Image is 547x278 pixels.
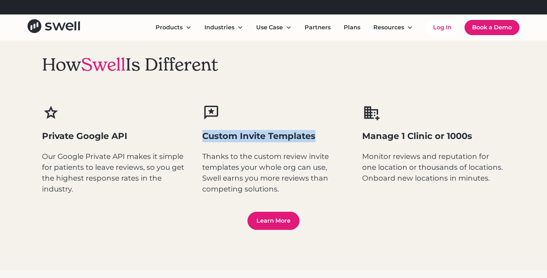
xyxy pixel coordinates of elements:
p: Our Google Private API makes it simple for patients to leave reviews, so you get the highest resp... [42,151,185,194]
a: Plans [338,20,366,35]
p: Thanks to the custom review invite templates your whole org can use, Swell earns you more reviews... [202,151,345,194]
h2: How Is Different [42,54,218,75]
div: Use Case [256,23,283,32]
span: Swell [81,54,126,75]
h3: Private Google API [42,130,185,142]
div: Use Case [250,20,297,35]
h3: Custom Invite Templates [202,130,345,142]
p: Monitor reviews and reputation for one location or thousands of locations. Onboard new locations ... [362,151,505,184]
h3: Manage 1 Clinic or 1000s [362,130,505,142]
div: Resources [373,23,404,32]
a: Partners [299,20,336,35]
div: Industries [199,20,249,35]
div: Industries [204,23,234,32]
div: Products [156,23,183,32]
a: Log In [426,20,459,35]
div: Products [150,20,197,35]
div: Resources [368,20,419,35]
a: Book a Demo [465,20,520,35]
a: home [27,19,80,35]
a: Learn More [247,212,300,230]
